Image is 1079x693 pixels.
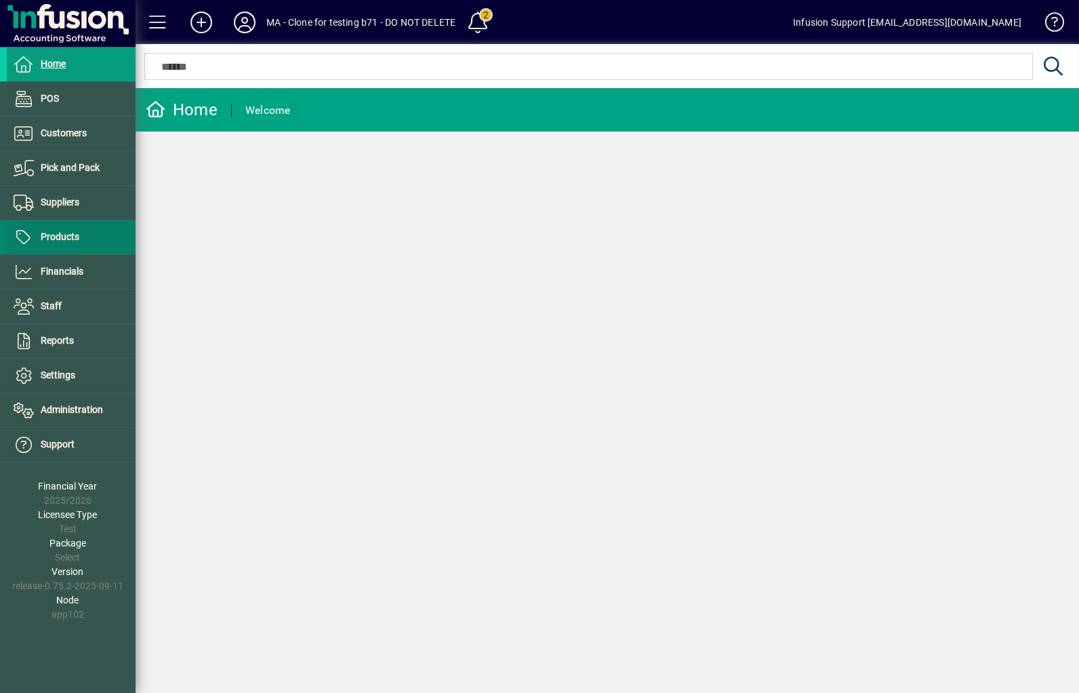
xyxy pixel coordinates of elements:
[41,162,100,173] span: Pick and Pack
[180,10,223,35] button: Add
[57,595,79,606] span: Node
[41,58,66,69] span: Home
[41,439,75,450] span: Support
[7,82,136,116] a: POS
[7,151,136,185] a: Pick and Pack
[49,538,86,549] span: Package
[245,100,291,121] div: Welcome
[223,10,266,35] button: Profile
[7,117,136,151] a: Customers
[41,370,75,380] span: Settings
[7,186,136,220] a: Suppliers
[266,12,455,33] div: MA - Clone for testing b71 - DO NOT DELETE
[793,12,1021,33] div: Infusion Support [EMAIL_ADDRESS][DOMAIN_NAME]
[39,509,98,520] span: Licensee Type
[41,127,87,138] span: Customers
[39,481,98,492] span: Financial Year
[41,335,74,346] span: Reports
[41,300,62,311] span: Staff
[7,255,136,289] a: Financials
[7,393,136,427] a: Administration
[41,197,79,207] span: Suppliers
[7,220,136,254] a: Products
[52,566,84,577] span: Version
[7,359,136,393] a: Settings
[7,324,136,358] a: Reports
[7,290,136,323] a: Staff
[41,266,83,277] span: Financials
[1035,3,1062,47] a: Knowledge Base
[41,93,59,104] span: POS
[41,404,103,415] span: Administration
[41,231,79,242] span: Products
[146,99,218,121] div: Home
[7,428,136,462] a: Support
